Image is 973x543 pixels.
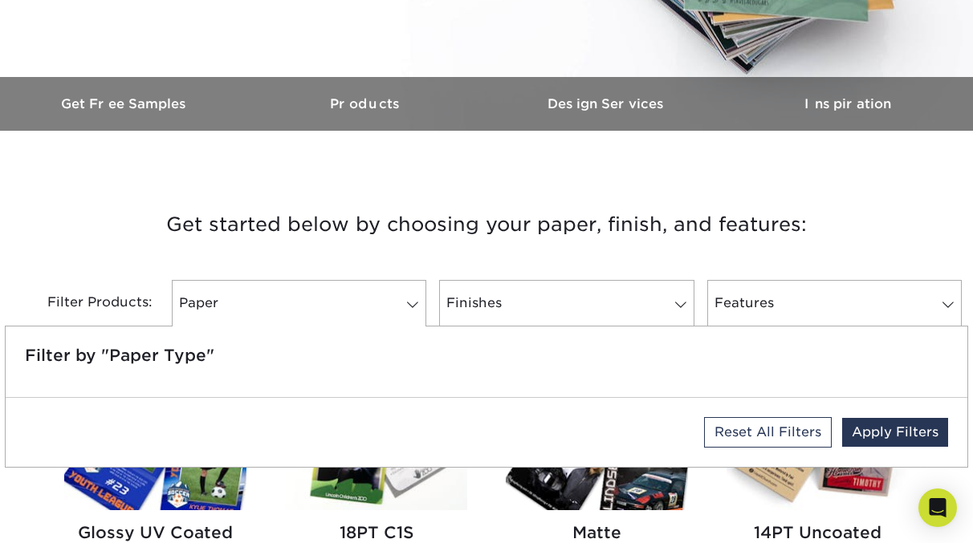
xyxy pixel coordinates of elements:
[246,96,486,111] h3: Products
[727,77,968,131] a: Inspiration
[486,96,727,111] h3: Design Services
[5,96,246,111] h3: Get Free Samples
[17,188,956,261] h3: Get started below by choosing your paper, finish, and features:
[439,280,694,326] a: Finishes
[172,280,426,326] a: Paper
[704,417,832,448] a: Reset All Filters
[5,77,246,131] a: Get Free Samples
[246,77,486,131] a: Products
[727,96,968,111] h3: Inspiration
[707,280,962,326] a: Features
[64,523,246,542] h2: Glossy UV Coated
[25,346,948,365] h5: Filter by "Paper Type"
[918,488,957,527] div: Open Intercom Messenger
[486,77,727,131] a: Design Services
[285,523,467,542] h2: 18PT C1S
[506,523,688,542] h2: Matte
[727,523,909,542] h2: 14PT Uncoated
[842,418,948,447] a: Apply Filters
[5,280,165,326] div: Filter Products:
